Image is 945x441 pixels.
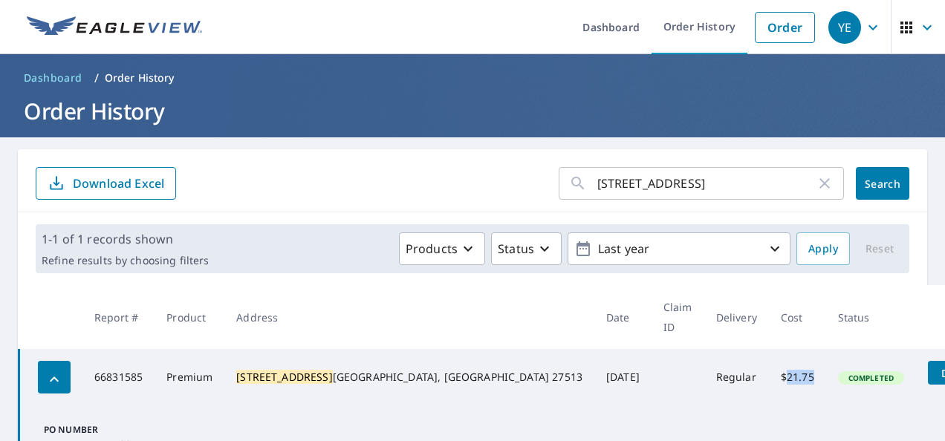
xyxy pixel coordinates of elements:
h1: Order History [18,96,927,126]
p: 1-1 of 1 records shown [42,230,209,248]
a: Order [755,12,815,43]
td: $21.75 [769,349,826,405]
th: Claim ID [652,285,704,349]
span: Dashboard [24,71,82,85]
mark: [STREET_ADDRESS] [236,370,332,384]
span: Completed [840,373,903,383]
input: Address, Report #, Claim ID, etc. [597,163,816,204]
th: Cost [769,285,826,349]
button: Status [491,232,562,265]
th: Report # [82,285,155,349]
td: 66831585 [82,349,155,405]
nav: breadcrumb [18,66,927,90]
p: Order History [105,71,175,85]
p: Products [406,240,458,258]
li: / [94,69,99,87]
a: Dashboard [18,66,88,90]
th: Product [155,285,224,349]
th: Date [594,285,652,349]
td: Regular [704,349,769,405]
th: Address [224,285,594,349]
p: PO Number [44,423,127,437]
button: Last year [568,232,790,265]
th: Status [826,285,916,349]
button: Apply [796,232,850,265]
p: Status [498,240,534,258]
img: EV Logo [27,16,202,39]
button: Download Excel [36,167,176,200]
span: Search [868,177,897,191]
p: Download Excel [73,175,164,192]
td: [DATE] [594,349,652,405]
p: Refine results by choosing filters [42,254,209,267]
p: Last year [592,236,766,262]
button: Search [856,167,909,200]
td: Premium [155,349,224,405]
button: Products [399,232,485,265]
div: [GEOGRAPHIC_DATA], [GEOGRAPHIC_DATA] 27513 [236,370,582,385]
th: Delivery [704,285,769,349]
div: YE [828,11,861,44]
span: Apply [808,240,838,258]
